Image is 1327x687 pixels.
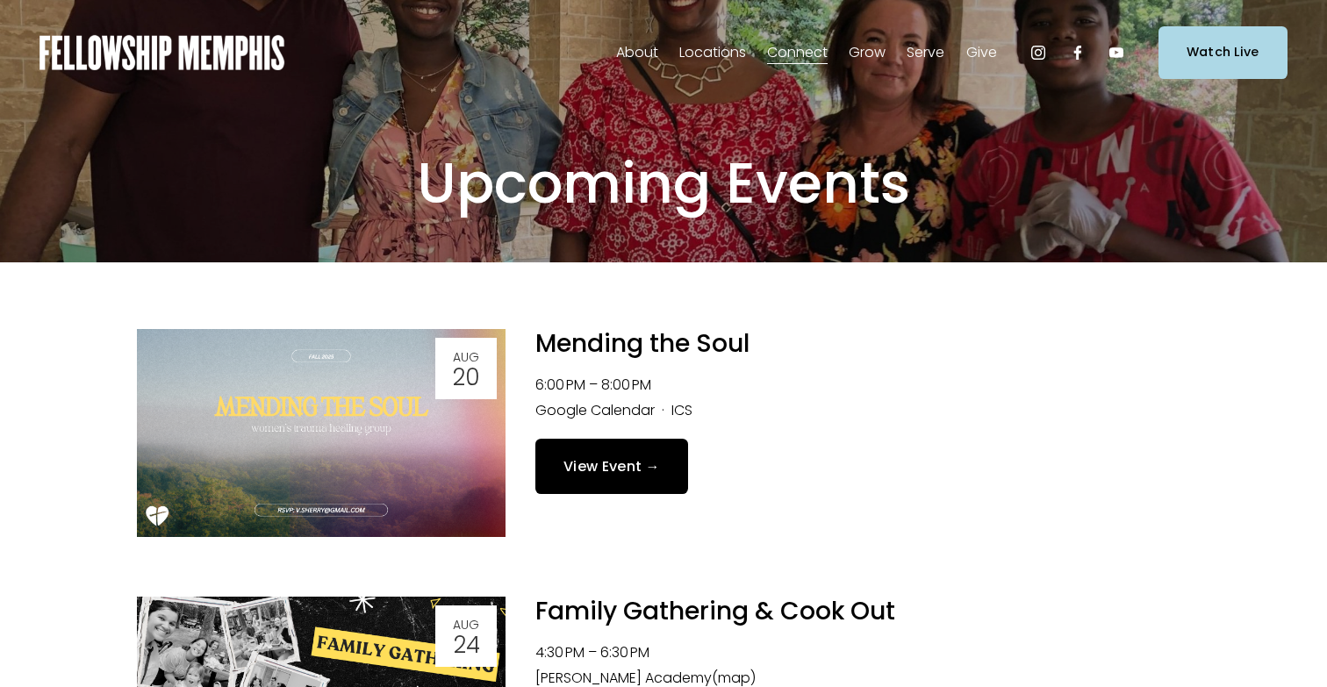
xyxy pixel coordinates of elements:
a: Google Calendar [535,400,655,420]
a: Family Gathering & Cook Out [535,594,895,628]
span: Serve [907,40,944,66]
a: folder dropdown [679,39,746,67]
time: 6:30 PM [600,642,649,662]
time: 8:00 PM [601,375,651,395]
time: 4:30 PM [535,642,585,662]
a: folder dropdown [907,39,944,67]
div: Aug [441,351,491,363]
time: 6:00 PM [535,375,585,395]
img: Mending the Soul [137,329,506,537]
span: About [616,40,658,66]
a: folder dropdown [966,39,997,67]
span: Grow [849,40,886,66]
a: YouTube [1108,44,1125,61]
a: Instagram [1029,44,1047,61]
div: Aug [441,619,491,631]
a: folder dropdown [616,39,658,67]
div: 20 [441,366,491,389]
div: 24 [441,633,491,656]
img: Fellowship Memphis [39,35,284,70]
a: View Event → [535,439,688,494]
a: folder dropdown [767,39,828,67]
span: Locations [679,40,746,66]
a: ICS [671,400,692,420]
a: Watch Live [1158,26,1288,78]
span: Connect [767,40,828,66]
a: Facebook [1069,44,1087,61]
span: Give [966,40,997,66]
a: Mending the Soul [535,326,750,361]
a: folder dropdown [849,39,886,67]
h1: Upcoming Events [269,149,1058,218]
